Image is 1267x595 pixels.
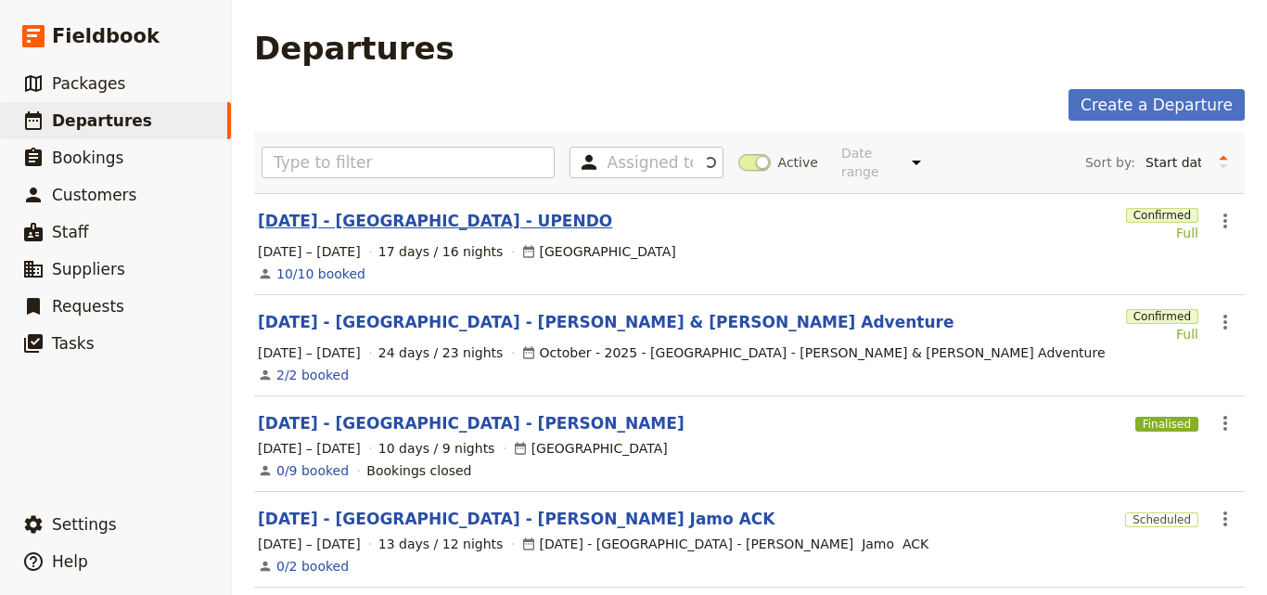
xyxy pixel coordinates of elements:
[52,111,152,130] span: Departures
[521,242,676,261] div: [GEOGRAPHIC_DATA]
[258,311,953,333] a: [DATE] - [GEOGRAPHIC_DATA] - [PERSON_NAME] & [PERSON_NAME] Adventure
[378,439,495,458] span: 10 days / 9 nights
[378,535,504,553] span: 13 days / 12 nights
[258,343,361,362] span: [DATE] – [DATE]
[258,508,774,530] a: [DATE] - [GEOGRAPHIC_DATA] - [PERSON_NAME] Jamo ACK
[262,147,555,178] input: Type to filter
[521,343,1106,362] div: October - 2025 - [GEOGRAPHIC_DATA] - [PERSON_NAME] & [PERSON_NAME] Adventure
[378,242,504,261] span: 17 days / 16 nights
[276,265,365,283] a: View the bookings for this departure
[1126,224,1198,242] div: Full
[52,186,136,204] span: Customers
[52,260,125,278] span: Suppliers
[608,151,693,174] input: Assigned to
[276,366,349,384] a: View the bookings for this departure
[258,535,361,553] span: [DATE] – [DATE]
[1085,153,1135,172] span: Sort by:
[254,30,454,67] h1: Departures
[778,153,818,172] span: Active
[258,412,685,434] a: [DATE] - [GEOGRAPHIC_DATA] - [PERSON_NAME]
[258,210,612,232] a: [DATE] - [GEOGRAPHIC_DATA] - UPENDO
[1126,208,1198,223] span: Confirmed
[52,552,88,571] span: Help
[276,461,349,480] a: View the bookings for this departure
[1125,512,1198,527] span: Scheduled
[52,515,117,534] span: Settings
[1137,149,1209,176] select: Sort by:
[52,297,124,316] span: Requests
[258,242,361,261] span: [DATE] – [DATE]
[52,223,89,241] span: Staff
[52,149,123,167] span: Bookings
[1209,503,1241,535] button: Actions
[521,535,929,553] div: [DATE] - [GEOGRAPHIC_DATA] - [PERSON_NAME] Jamo ACK
[1209,407,1241,439] button: Actions
[1209,205,1241,237] button: Actions
[1209,149,1237,176] button: Change sort direction
[1069,89,1245,121] a: Create a Departure
[52,22,160,50] span: Fieldbook
[1126,309,1198,324] span: Confirmed
[258,439,361,458] span: [DATE] – [DATE]
[52,74,125,93] span: Packages
[1135,417,1198,432] span: Finalised
[52,334,95,353] span: Tasks
[276,557,349,576] a: View the bookings for this departure
[1126,325,1198,343] div: Full
[1209,306,1241,338] button: Actions
[366,461,471,480] div: Bookings closed
[513,439,668,458] div: [GEOGRAPHIC_DATA]
[378,343,504,362] span: 24 days / 23 nights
